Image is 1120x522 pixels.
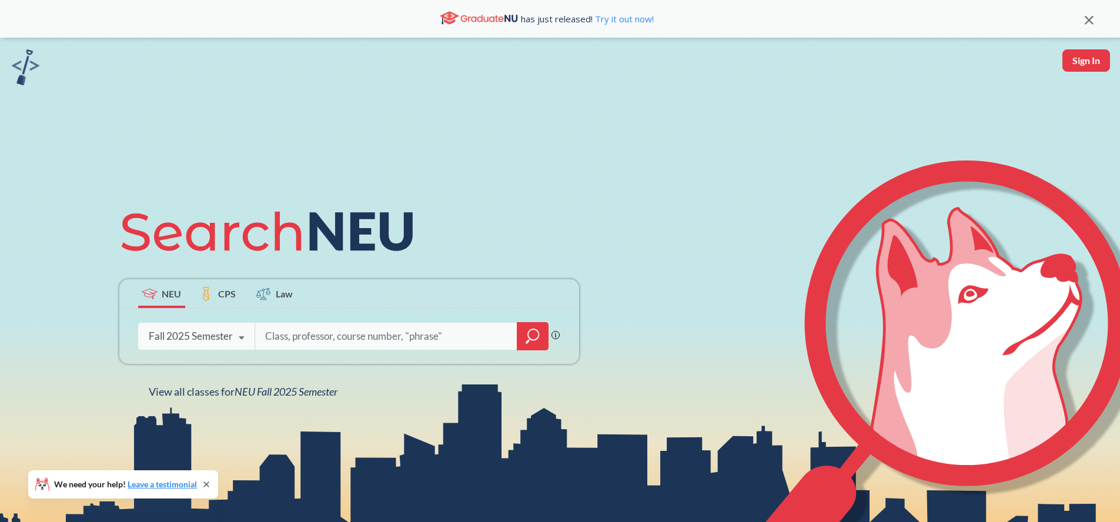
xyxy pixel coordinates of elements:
div: magnifying glass [517,322,549,350]
span: CPS [218,287,236,300]
span: Law [276,287,293,300]
input: Class, professor, course number, "phrase" [264,324,509,349]
span: NEU Fall 2025 Semester [235,385,337,398]
span: We need your help! [54,480,197,488]
span: has just released! [521,12,654,25]
button: Sign In [1062,49,1110,72]
svg: magnifying glass [526,328,540,344]
a: Leave a testimonial [128,479,197,489]
span: NEU [162,287,181,300]
a: sandbox logo [12,49,39,89]
a: Try it out now! [593,13,654,25]
img: sandbox logo [12,49,39,85]
div: Fall 2025 Semester [149,330,233,343]
span: View all classes for [149,385,337,398]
